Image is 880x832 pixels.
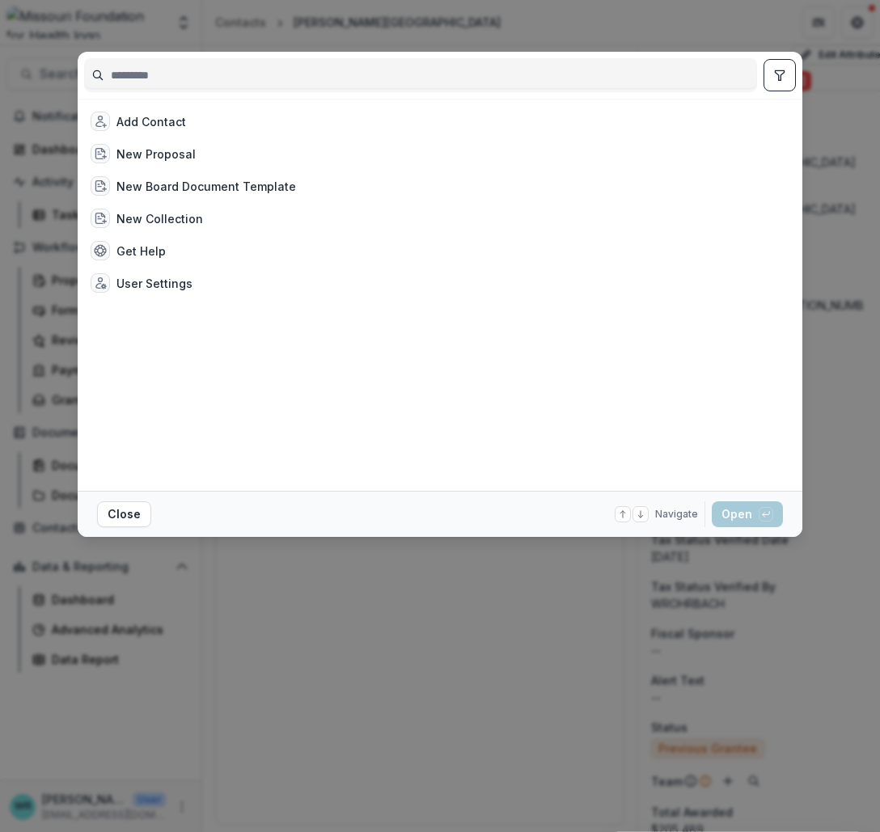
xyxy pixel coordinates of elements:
[116,275,192,292] div: User Settings
[764,59,796,91] button: toggle filters
[116,146,196,163] div: New Proposal
[712,501,783,527] button: Open
[116,113,186,130] div: Add Contact
[116,243,166,260] div: Get Help
[97,501,151,527] button: Close
[116,210,203,227] div: New Collection
[655,507,698,522] span: Navigate
[116,178,296,195] div: New Board Document Template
